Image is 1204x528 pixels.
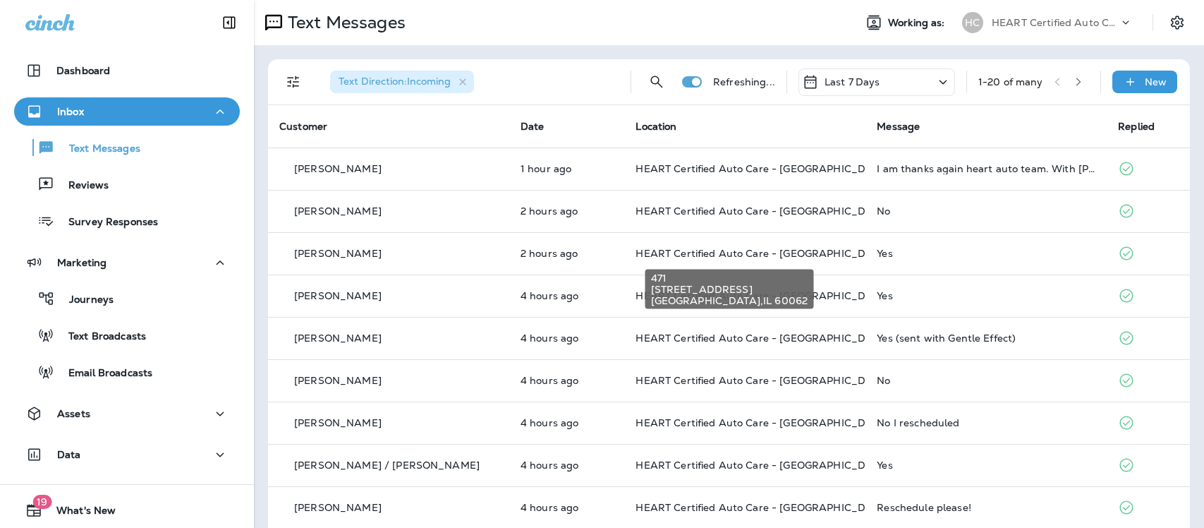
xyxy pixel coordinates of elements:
p: [PERSON_NAME] [294,417,382,428]
span: 19 [32,495,51,509]
p: Marketing [57,257,107,268]
button: Settings [1165,10,1190,35]
span: HEART Certified Auto Care - [GEOGRAPHIC_DATA] [636,501,889,514]
p: Reviews [54,179,109,193]
p: Data [57,449,81,460]
p: Aug 25, 2025 09:57 AM [521,332,614,344]
p: Aug 25, 2025 09:33 AM [521,375,614,386]
button: Survey Responses [14,206,240,236]
p: Aug 25, 2025 09:26 AM [521,502,614,513]
span: Message [877,120,920,133]
p: Aug 25, 2025 09:30 AM [521,460,614,471]
p: Text Broadcasts [54,330,146,344]
span: Location [636,120,676,133]
p: [PERSON_NAME] [294,332,382,344]
div: Yes [877,248,1095,259]
p: [PERSON_NAME] [294,248,382,259]
span: HEART Certified Auto Care - [GEOGRAPHIC_DATA] [636,332,889,344]
p: Assets [57,408,90,419]
p: Survey Responses [54,216,158,229]
span: Customer [279,120,327,133]
span: [GEOGRAPHIC_DATA] , IL 60062 [651,295,808,306]
p: Text Messages [282,12,406,33]
p: Inbox [57,106,84,117]
p: HEART Certified Auto Care [992,17,1119,28]
span: 471 [651,272,808,284]
p: Email Broadcasts [54,367,152,380]
button: Assets [14,400,240,428]
button: Dashboard [14,56,240,85]
span: HEART Certified Auto Care - [GEOGRAPHIC_DATA] [636,416,889,429]
div: No I rescheduled [877,417,1095,428]
p: [PERSON_NAME] / [PERSON_NAME] [294,460,480,471]
div: I am thanks again heart auto team. With Kisha at the Helm. I think that spelling is right!🙂 [877,163,1095,174]
p: Aug 25, 2025 09:33 AM [521,417,614,428]
p: Aug 25, 2025 12:38 PM [521,163,614,174]
div: Yes [877,460,1095,471]
p: [PERSON_NAME] [294,290,382,301]
div: Yes [877,290,1095,301]
span: HEART Certified Auto Care - [GEOGRAPHIC_DATA] [636,374,889,387]
div: 1 - 20 of many [978,76,1043,88]
button: Search Messages [643,68,671,96]
p: [PERSON_NAME] [294,205,382,217]
button: Data [14,440,240,469]
button: 19What's New [14,496,240,524]
span: [STREET_ADDRESS] [651,284,808,295]
span: HEART Certified Auto Care - [GEOGRAPHIC_DATA] [636,459,889,472]
span: Date [521,120,545,133]
button: Reviews [14,169,240,199]
p: [PERSON_NAME] [294,375,382,386]
span: Replied [1118,120,1155,133]
p: Dashboard [56,65,110,76]
span: HEART Certified Auto Care - [GEOGRAPHIC_DATA] [636,205,889,217]
p: Aug 25, 2025 11:49 AM [521,248,614,259]
p: Journeys [55,294,114,307]
span: HEART Certified Auto Care - [GEOGRAPHIC_DATA] [636,247,889,260]
button: Collapse Sidebar [209,8,249,37]
p: Aug 25, 2025 10:05 AM [521,290,614,301]
div: Yes (sent with Gentle Effect) [877,332,1095,344]
p: Text Messages [55,143,140,156]
p: New [1145,76,1167,88]
span: HEART Certified Auto Care - [GEOGRAPHIC_DATA] [636,289,889,302]
div: HC [962,12,983,33]
button: Inbox [14,97,240,126]
p: [PERSON_NAME] [294,502,382,513]
span: Working as: [888,17,948,29]
button: Journeys [14,284,240,313]
button: Email Broadcasts [14,357,240,387]
span: What's New [42,505,116,522]
button: Filters [279,68,308,96]
p: [PERSON_NAME] [294,163,382,174]
div: No [877,205,1095,217]
p: Last 7 Days [825,76,880,88]
button: Text Broadcasts [14,320,240,350]
p: Refreshing... [713,76,775,88]
button: Text Messages [14,133,240,162]
div: Text Direction:Incoming [330,71,474,93]
span: HEART Certified Auto Care - [GEOGRAPHIC_DATA] [636,162,889,175]
div: No [877,375,1095,386]
div: Reschedule please! [877,502,1095,513]
p: Aug 25, 2025 11:52 AM [521,205,614,217]
button: Marketing [14,248,240,277]
span: Text Direction : Incoming [339,75,451,88]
